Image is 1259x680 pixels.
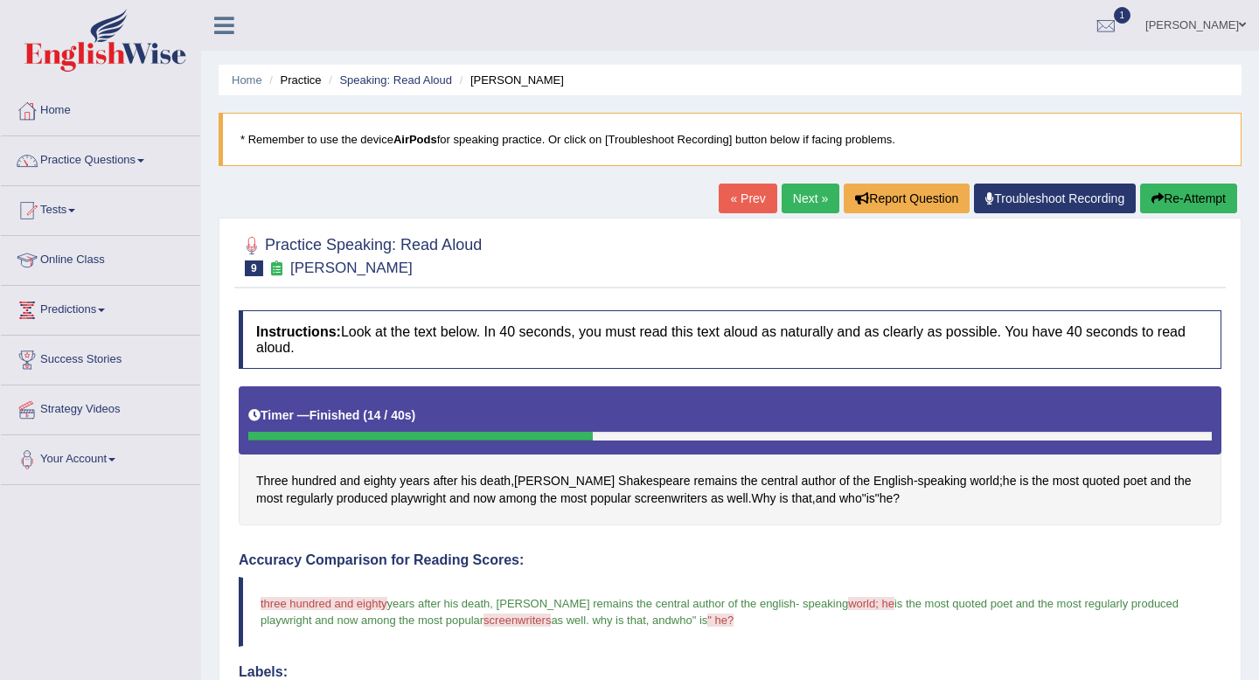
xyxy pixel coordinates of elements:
span: and [652,614,671,627]
a: Success Stories [1,336,200,379]
span: speaking [803,597,848,610]
span: Click to see word definition [1174,472,1191,490]
small: [PERSON_NAME] [290,260,413,276]
span: Click to see word definition [866,489,875,508]
span: Click to see word definition [693,472,737,490]
a: Strategy Videos [1,385,200,429]
span: three hundred and eighty [261,597,387,610]
span: Click to see word definition [752,489,776,508]
span: , [490,597,493,610]
a: Speaking: Read Aloud [339,73,452,87]
span: Click to see word definition [256,489,282,508]
span: Click to see word definition [291,472,336,490]
span: Click to see word definition [337,489,387,508]
span: 1 [1114,7,1131,24]
span: years after his death [387,597,490,610]
span: Click to see word definition [741,472,757,490]
span: Click to see word definition [590,489,631,508]
span: Click to see word definition [449,489,470,508]
a: Home [1,87,200,130]
span: Click to see word definition [1123,472,1147,490]
span: Click to see word definition [801,472,836,490]
button: Report Question [844,184,970,213]
span: Click to see word definition [970,472,998,490]
span: is the most quoted poet and the most regularly produced playwright and now among the most popular [261,597,1182,627]
a: Next » [782,184,839,213]
span: Click to see word definition [1082,472,1120,490]
span: Click to see word definition [839,472,850,490]
span: Click to see word definition [816,489,836,508]
a: Tests [1,186,200,230]
span: Click to see word definition [340,472,360,490]
span: screenwriters [483,614,551,627]
span: Click to see word definition [364,472,396,490]
span: Click to see word definition [839,489,862,508]
span: " he? [707,614,734,627]
span: Click to see word definition [618,472,691,490]
span: who [671,614,692,627]
span: Click to see word definition [433,472,457,490]
li: Practice [265,72,321,88]
span: Click to see word definition [1003,472,1017,490]
span: Click to see word definition [461,472,476,490]
span: Click to see word definition [792,489,812,508]
b: Finished [310,408,360,422]
span: Click to see word definition [1053,472,1079,490]
span: Click to see word definition [540,489,557,508]
span: is [699,614,707,627]
blockquote: * Remember to use the device for speaking practice. Or click on [Troubleshoot Recording] button b... [219,113,1242,166]
span: Click to see word definition [256,472,289,490]
span: Click to see word definition [473,489,496,508]
span: , [646,614,650,627]
span: Click to see word definition [391,489,446,508]
div: , - ; . , " " ? [239,386,1221,525]
span: as well [551,614,586,627]
span: - [796,597,799,610]
span: why is that [592,614,645,627]
h4: Labels: [239,664,1221,680]
span: [PERSON_NAME] remains the central author of the english [497,597,796,610]
h2: Practice Speaking: Read Aloud [239,232,482,276]
a: Practice Questions [1,136,200,180]
a: Your Account [1,435,200,479]
span: Click to see word definition [762,472,798,490]
span: Click to see word definition [286,489,333,508]
span: Click to see word definition [853,472,870,490]
span: 9 [245,260,263,276]
a: Troubleshoot Recording [974,184,1136,213]
span: world; he [848,597,894,610]
h5: Timer — [248,409,415,422]
h4: Look at the text below. In 40 seconds, you must read this text aloud as naturally and as clearly ... [239,310,1221,369]
span: Click to see word definition [779,489,788,508]
span: . [586,614,589,627]
button: Re-Attempt [1140,184,1237,213]
span: Click to see word definition [711,489,724,508]
span: Click to see word definition [880,489,894,508]
h4: Accuracy Comparison for Reading Scores: [239,552,1221,568]
li: [PERSON_NAME] [456,72,564,88]
span: Click to see word definition [514,472,615,490]
b: 14 / 40s [367,408,412,422]
a: Online Class [1,236,200,280]
span: " [692,614,697,627]
span: Click to see word definition [918,472,967,490]
b: ( [363,408,367,422]
span: Click to see word definition [727,489,748,508]
b: Instructions: [256,324,341,339]
span: Click to see word definition [635,489,707,508]
span: Click to see word definition [480,472,511,490]
a: Predictions [1,286,200,330]
span: Click to see word definition [560,489,587,508]
span: Click to see word definition [1032,472,1048,490]
span: Click to see word definition [1151,472,1171,490]
small: Exam occurring question [268,260,286,277]
a: Home [232,73,262,87]
span: Click to see word definition [1019,472,1028,490]
span: Click to see word definition [499,489,537,508]
b: AirPods [393,133,437,146]
a: « Prev [719,184,776,213]
span: Click to see word definition [873,472,914,490]
b: ) [412,408,416,422]
span: Click to see word definition [400,472,429,490]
